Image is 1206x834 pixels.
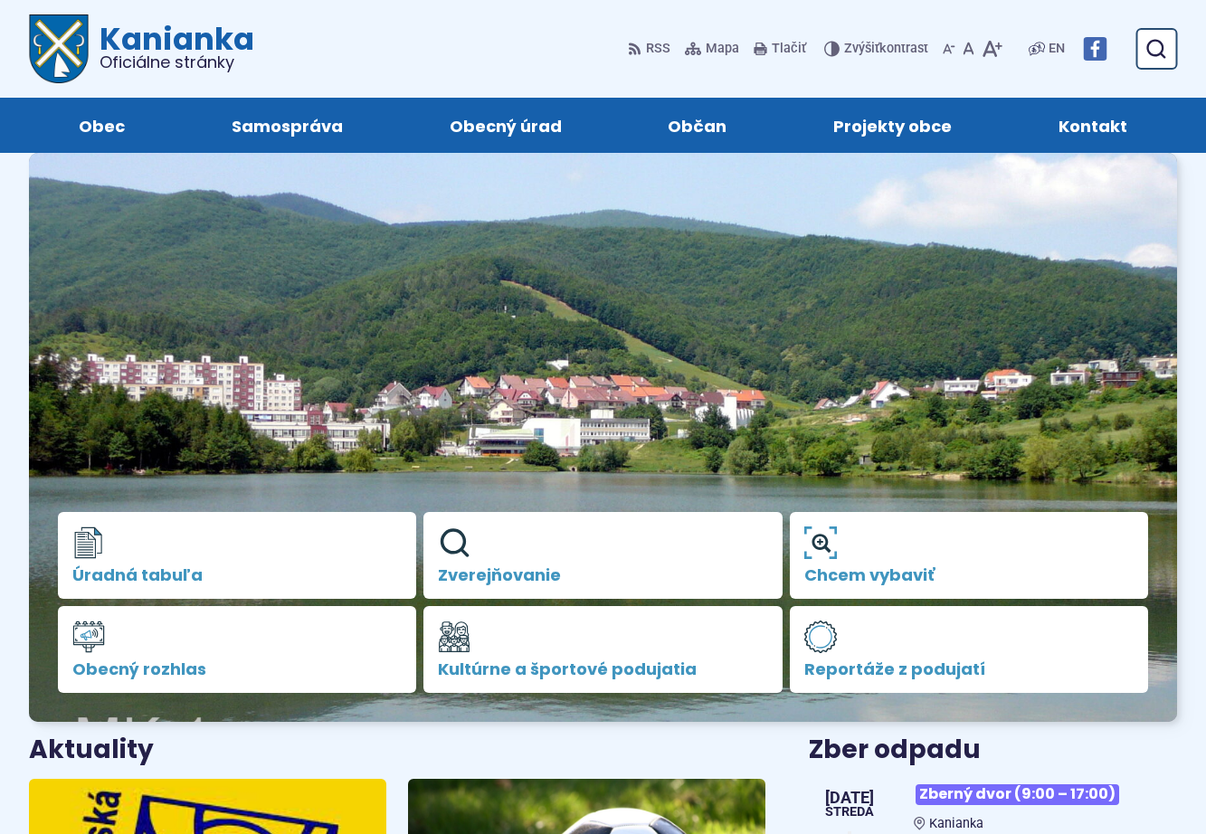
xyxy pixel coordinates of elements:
[72,566,402,584] span: Úradná tabuľa
[100,54,254,71] span: Oficiálne stránky
[809,777,1177,831] a: Zberný dvor (9:00 – 17:00) Kanianka [DATE] streda
[43,98,160,153] a: Obec
[646,38,670,60] span: RSS
[423,606,782,693] a: Kultúrne a športové podujatia
[939,30,959,68] button: Zmenšiť veľkosť písma
[978,30,1006,68] button: Zväčšiť veľkosť písma
[1049,38,1065,60] span: EN
[1023,98,1163,153] a: Kontakt
[29,736,154,764] h3: Aktuality
[681,30,743,68] a: Mapa
[89,24,254,71] h1: Kanianka
[1059,98,1127,153] span: Kontakt
[450,98,562,153] span: Obecný úrad
[706,38,739,60] span: Mapa
[833,98,952,153] span: Projekty obce
[804,566,1134,584] span: Chcem vybaviť
[844,41,879,56] span: Zvýšiť
[58,512,416,599] a: Úradná tabuľa
[1083,37,1106,61] img: Prejsť na Facebook stránku
[438,660,767,678] span: Kultúrne a športové podujatia
[750,30,810,68] button: Tlačiť
[29,14,254,83] a: Logo Kanianka, prejsť na domovskú stránku.
[929,816,983,831] span: Kanianka
[790,606,1148,693] a: Reportáže z podujatí
[825,790,874,806] span: [DATE]
[772,42,806,57] span: Tlačiť
[844,42,928,57] span: kontrast
[72,660,402,678] span: Obecný rozhlas
[232,98,343,153] span: Samospráva
[423,512,782,599] a: Zverejňovanie
[628,30,674,68] a: RSS
[438,566,767,584] span: Zverejňovanie
[633,98,763,153] a: Občan
[58,606,416,693] a: Obecný rozhlas
[668,98,726,153] span: Občan
[414,98,597,153] a: Obecný úrad
[1045,38,1068,60] a: EN
[804,660,1134,678] span: Reportáže z podujatí
[196,98,378,153] a: Samospráva
[959,30,978,68] button: Nastaviť pôvodnú veľkosť písma
[29,14,89,83] img: Prejsť na domovskú stránku
[79,98,125,153] span: Obec
[824,30,932,68] button: Zvýšiťkontrast
[916,784,1119,805] span: Zberný dvor (9:00 – 17:00)
[809,736,1177,764] h3: Zber odpadu
[825,806,874,819] span: streda
[798,98,987,153] a: Projekty obce
[790,512,1148,599] a: Chcem vybaviť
